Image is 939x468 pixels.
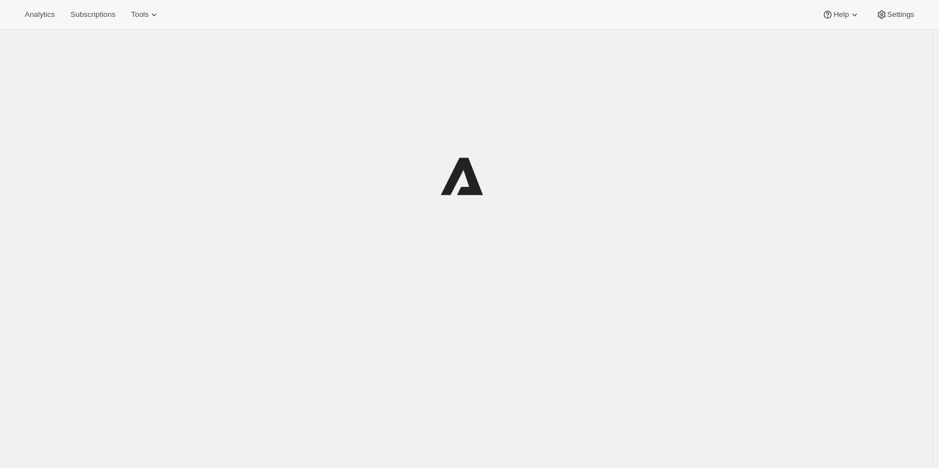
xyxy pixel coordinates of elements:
span: Subscriptions [70,10,115,19]
button: Settings [869,7,921,22]
span: Analytics [25,10,55,19]
button: Subscriptions [64,7,122,22]
span: Settings [887,10,914,19]
button: Help [815,7,866,22]
button: Analytics [18,7,61,22]
button: Tools [124,7,166,22]
span: Help [833,10,848,19]
span: Tools [131,10,148,19]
